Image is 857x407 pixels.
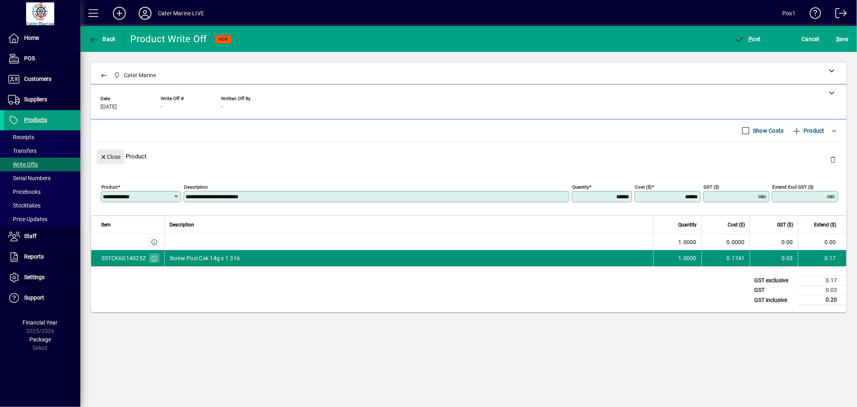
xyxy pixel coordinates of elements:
a: Receipts [4,130,80,144]
a: Pricebooks [4,185,80,199]
span: Extend ($) [814,220,836,229]
span: NEW [218,37,228,42]
td: 1.0000 [653,250,702,266]
mat-label: Product [101,184,118,190]
button: Add [106,6,132,21]
a: Transfers [4,144,80,158]
span: GST ($) [777,220,793,229]
div: Product [91,142,847,171]
span: Package [29,336,51,343]
span: Products [24,117,47,123]
span: Item [101,220,111,229]
a: Stocktakes [4,199,80,212]
span: Staff [24,233,37,239]
app-page-header-button: Close [95,153,126,160]
a: POS [4,49,80,69]
a: Suppliers [4,90,80,110]
span: Product [792,124,824,137]
mat-label: Cost ($) [635,184,652,190]
mat-label: Extend excl GST ($) [772,184,814,190]
mat-label: GST ($) [704,184,719,190]
span: Description [170,220,194,229]
button: Back [87,32,118,46]
span: Pricebooks [8,189,41,195]
td: 0.03 [798,286,847,295]
app-page-header-button: Delete [823,156,843,163]
td: 1.0000 [653,234,702,250]
td: GST [750,286,798,295]
span: Write Offs [8,161,38,168]
span: Receipts [8,134,34,140]
span: Support [24,294,44,301]
td: 0.17 [798,250,846,266]
span: S [836,36,839,42]
td: 0.1741 [702,250,750,266]
a: Price Updates [4,212,80,226]
a: Write Offs [4,158,80,171]
td: GST exclusive [750,276,798,286]
div: Product Write Off [131,33,207,45]
td: GST inclusive [750,295,798,305]
span: Price Updates [8,216,47,222]
span: Back [89,36,116,42]
td: 0.20 [798,295,847,305]
span: Financial Year [23,319,58,326]
span: ost [735,36,761,42]
td: 0.0000 [702,234,750,250]
span: Quantity [678,220,697,229]
span: Close [100,150,121,164]
a: Knowledge Base [804,2,821,28]
span: [DATE] [100,104,117,110]
label: Show Costs [751,127,784,135]
span: Reports [24,253,44,260]
button: Product [788,123,828,138]
span: - [161,104,162,110]
span: - [221,104,223,110]
a: Settings [4,267,80,288]
span: Home [24,35,39,41]
mat-label: Quantity [572,184,589,190]
button: Cancel [800,32,822,46]
td: 0.00 [750,234,798,250]
td: Screw Pozi Csk 14g x 1 316 [164,250,653,266]
div: Cater Marine LIVE [158,7,204,20]
a: Support [4,288,80,308]
td: 0.03 [750,250,798,266]
span: Settings [24,274,45,280]
app-page-header-button: Back [80,32,125,46]
a: Reports [4,247,80,267]
div: Pos1 [782,7,796,20]
span: POS [24,55,35,62]
button: Profile [132,6,158,21]
span: Transfers [8,148,37,154]
mat-label: Description [184,184,208,190]
span: Stocktakes [8,202,41,209]
span: Suppliers [24,96,47,103]
button: Save [834,32,851,46]
a: Customers [4,69,80,89]
button: Post [733,32,763,46]
a: Serial Numbers [4,171,80,185]
a: Logout [829,2,847,28]
td: 0.17 [798,276,847,286]
a: Staff [4,226,80,247]
span: Customers [24,76,51,82]
span: Serial Numbers [8,175,51,181]
span: ave [836,33,849,45]
span: P [749,36,753,42]
div: SSTCK6G14025Z [101,254,146,262]
button: Close [97,150,124,164]
td: 0.00 [798,234,846,250]
span: Cost ($) [728,220,745,229]
button: Delete [823,150,843,169]
span: Cancel [802,33,820,45]
a: Home [4,28,80,48]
